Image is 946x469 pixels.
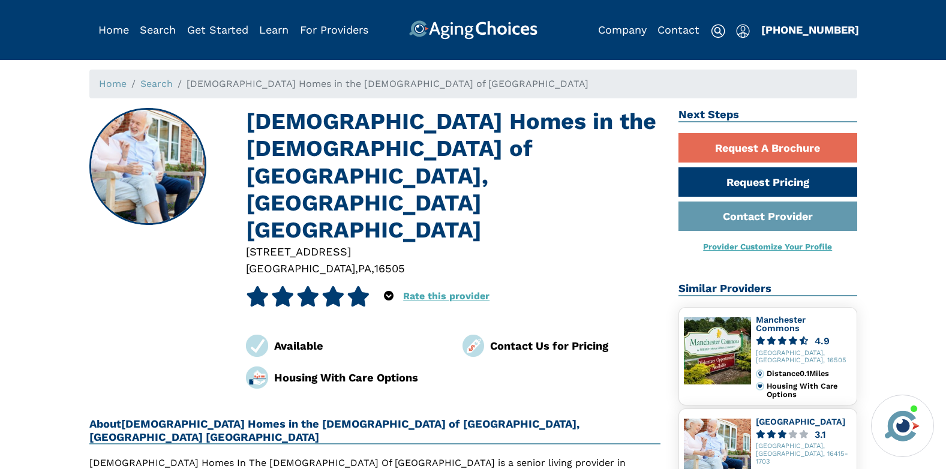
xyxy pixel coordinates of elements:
[756,382,764,390] img: primary.svg
[89,70,857,98] nav: breadcrumb
[756,430,852,439] a: 3.1
[99,78,127,89] a: Home
[736,20,750,40] div: Popover trigger
[259,23,289,36] a: Learn
[246,243,660,260] div: [STREET_ADDRESS]
[756,336,852,345] a: 4.9
[678,167,857,197] a: Request Pricing
[246,262,355,275] span: [GEOGRAPHIC_DATA]
[756,369,764,378] img: distance.svg
[490,338,660,354] div: Contact Us for Pricing
[756,315,806,333] a: Manchester Commons
[756,350,852,365] div: [GEOGRAPHIC_DATA], [GEOGRAPHIC_DATA], 16505
[374,260,405,276] div: 16505
[767,382,851,399] div: Housing With Care Options
[140,20,176,40] div: Popover trigger
[756,417,845,426] a: [GEOGRAPHIC_DATA]
[89,417,661,445] h2: About [DEMOGRAPHIC_DATA] Homes in the [DEMOGRAPHIC_DATA] of [GEOGRAPHIC_DATA], [GEOGRAPHIC_DATA] ...
[736,24,750,38] img: user-icon.svg
[274,338,445,354] div: Available
[358,262,371,275] span: PA
[403,290,489,302] a: Rate this provider
[678,282,857,296] h2: Similar Providers
[703,242,832,251] a: Provider Customize Your Profile
[761,23,859,36] a: [PHONE_NUMBER]
[767,369,851,378] div: Distance 0.1 Miles
[140,23,176,36] a: Search
[274,369,445,386] div: Housing With Care Options
[711,24,725,38] img: search-icon.svg
[756,443,852,465] div: [GEOGRAPHIC_DATA], [GEOGRAPHIC_DATA], 16415-1703
[187,78,588,89] span: [DEMOGRAPHIC_DATA] Homes in the [DEMOGRAPHIC_DATA] of [GEOGRAPHIC_DATA]
[246,108,660,243] h1: [DEMOGRAPHIC_DATA] Homes in the [DEMOGRAPHIC_DATA] of [GEOGRAPHIC_DATA], [GEOGRAPHIC_DATA] [GEOGR...
[98,23,129,36] a: Home
[355,262,358,275] span: ,
[90,109,205,224] img: Presbyterian Homes in the Presbytery of Lake Erie, Erie PA
[882,405,923,446] img: avatar
[678,108,857,122] h2: Next Steps
[140,78,173,89] a: Search
[815,336,830,345] div: 4.9
[187,23,248,36] a: Get Started
[409,20,537,40] img: AgingChoices
[815,430,826,439] div: 3.1
[384,286,394,306] div: Popover trigger
[678,133,857,163] a: Request A Brochure
[300,23,368,36] a: For Providers
[657,23,699,36] a: Contact
[678,202,857,231] a: Contact Provider
[598,23,647,36] a: Company
[371,262,374,275] span: ,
